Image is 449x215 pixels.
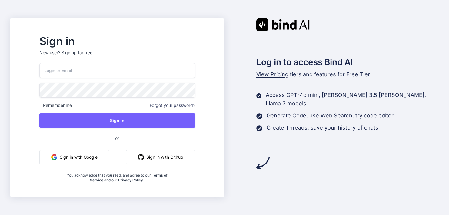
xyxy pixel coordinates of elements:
h2: Sign in [39,36,195,46]
span: Remember me [39,102,72,108]
p: Access GPT-4o mini, [PERSON_NAME] 3.5 [PERSON_NAME], Llama 3 models [266,91,439,108]
p: tiers and features for Free Tier [256,70,439,79]
span: Forgot your password? [150,102,195,108]
div: You acknowledge that you read, and agree to our and our [65,169,169,183]
p: New user? [39,50,195,63]
button: Sign In [39,113,195,128]
p: Generate Code, use Web Search, try code editor [267,111,394,120]
button: Sign in with Google [39,150,109,164]
img: google [51,154,57,160]
img: Bind AI logo [256,18,310,31]
a: Privacy Policy. [118,178,144,182]
div: Sign up for free [62,50,92,56]
span: View Pricing [256,71,288,78]
input: Login or Email [39,63,195,78]
img: arrow [256,156,270,170]
p: Create Threads, save your history of chats [267,124,378,132]
a: Terms of Service [90,173,168,182]
h2: Log in to access Bind AI [256,56,439,68]
button: Sign in with Github [126,150,195,164]
span: or [91,131,143,146]
img: github [138,154,144,160]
